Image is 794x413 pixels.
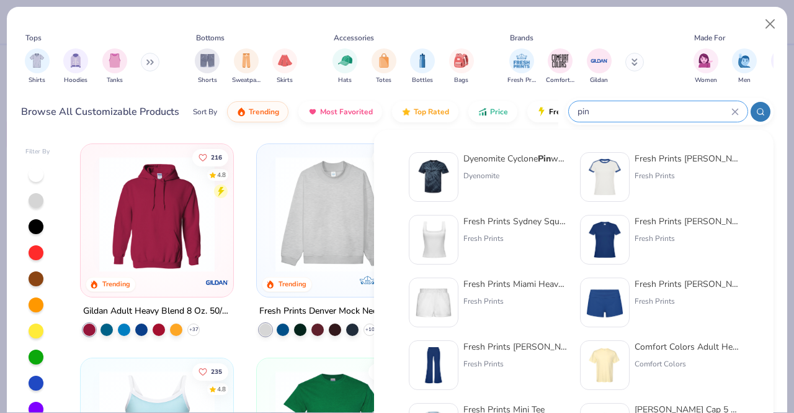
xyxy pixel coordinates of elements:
[320,107,373,117] span: Most Favorited
[635,215,739,228] div: Fresh Prints [PERSON_NAME] Fit Y2K Shirt
[69,53,83,68] img: Hoodies Image
[507,48,536,85] div: filter for Fresh Prints
[576,104,731,119] input: Try "T-Shirt"
[212,368,223,374] span: 235
[368,363,404,380] button: Unlike
[372,48,396,85] div: filter for Totes
[414,158,453,196] img: 429b3030-e28f-4a9d-9f18-382b3f69bcc0
[338,53,352,68] img: Hats Image
[738,53,751,68] img: Men Image
[454,53,468,68] img: Bags Image
[232,48,261,85] div: filter for Sweatpants
[21,104,179,119] div: Browse All Customizable Products
[412,76,433,85] span: Bottles
[392,101,458,122] button: Top Rated
[25,48,50,85] div: filter for Shirts
[108,53,122,68] img: Tanks Image
[25,48,50,85] button: filter button
[298,101,382,122] button: Most Favorited
[463,170,568,181] div: Dyenomite
[410,48,435,85] button: filter button
[232,76,261,85] span: Sweatpants
[377,53,391,68] img: Totes Image
[102,48,127,85] button: filter button
[635,358,739,370] div: Comfort Colors
[695,76,717,85] span: Women
[738,76,751,85] span: Men
[193,106,217,117] div: Sort By
[463,296,568,307] div: Fresh Prints
[193,148,229,166] button: Like
[537,107,546,117] img: flash.gif
[551,52,569,70] img: Comfort Colors Image
[546,48,574,85] div: filter for Comfort Colors
[212,154,223,160] span: 216
[376,76,391,85] span: Totes
[463,152,568,165] div: Dyenomite Cyclone wheel Short Sleeve T-Shirt
[694,32,725,43] div: Made For
[30,53,44,68] img: Shirts Image
[635,152,739,165] div: Fresh Prints [PERSON_NAME] Fit [PERSON_NAME] Shirt with Stripes
[25,32,42,43] div: Tops
[416,53,429,68] img: Bottles Image
[635,340,739,353] div: Comfort Colors Adult Heavyweight RS Pocket T-Shirt
[546,48,574,85] button: filter button
[586,283,624,322] img: d60be0fe-5443-43a1-ac7f-73f8b6aa2e6e
[93,157,221,272] img: 01756b78-01f6-4cc6-8d8a-3c30c1a0c8ac
[538,153,551,165] strong: Pin
[272,48,297,85] div: filter for Skirts
[365,326,375,334] span: + 10
[512,52,531,70] img: Fresh Prints Image
[635,233,739,244] div: Fresh Prints
[549,107,613,117] span: Fresh Prints Flash
[236,107,246,117] img: trending.gif
[546,76,574,85] span: Comfort Colors
[732,48,757,85] div: filter for Men
[463,215,568,228] div: Fresh Prints Sydney Square Neck Tank Top
[334,32,374,43] div: Accessories
[195,48,220,85] div: filter for Shorts
[586,346,624,384] img: 284e3bdb-833f-4f21-a3b0-720291adcbd9
[635,296,739,307] div: Fresh Prints
[635,278,739,291] div: Fresh Prints [PERSON_NAME]-over Lounge Shorts
[372,48,396,85] button: filter button
[64,76,87,85] span: Hoodies
[29,76,45,85] span: Shirts
[195,48,220,85] button: filter button
[259,304,407,319] div: Fresh Prints Denver Mock Neck Heavyweight Sweatshirt
[63,48,88,85] div: filter for Hoodies
[590,76,608,85] span: Gildan
[694,48,718,85] button: filter button
[732,48,757,85] button: filter button
[414,283,453,322] img: af8dff09-eddf-408b-b5dc-51145765dcf2
[414,107,449,117] span: Top Rated
[449,48,474,85] button: filter button
[587,48,612,85] div: filter for Gildan
[463,358,568,370] div: Fresh Prints
[454,76,468,85] span: Bags
[338,76,352,85] span: Hats
[107,76,123,85] span: Tanks
[463,233,568,244] div: Fresh Prints
[332,48,357,85] button: filter button
[510,32,533,43] div: Brands
[759,12,782,36] button: Close
[507,76,536,85] span: Fresh Prints
[83,304,231,319] div: Gildan Adult Heavy Blend 8 Oz. 50/50 Hooded Sweatshirt
[278,53,292,68] img: Skirts Image
[193,363,229,380] button: Like
[410,48,435,85] div: filter for Bottles
[490,107,508,117] span: Price
[507,48,536,85] button: filter button
[232,48,261,85] button: filter button
[189,326,198,334] span: + 37
[239,53,253,68] img: Sweatpants Image
[414,346,453,384] img: f981a934-f33f-4490-a3ad-477cd5e6773b
[102,48,127,85] div: filter for Tanks
[227,101,288,122] button: Trending
[205,270,230,295] img: Gildan logo
[587,48,612,85] button: filter button
[372,148,404,166] button: Like
[277,76,293,85] span: Skirts
[196,32,225,43] div: Bottoms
